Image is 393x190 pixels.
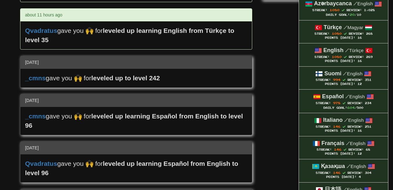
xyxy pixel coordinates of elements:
small: English [345,94,365,99]
span: Streak includes today. [344,32,347,35]
span: Review: [348,125,363,128]
small: English [344,117,364,123]
span: Streak: [316,101,331,105]
span: 978 [333,101,340,105]
span: / [343,71,347,76]
span: 1080 [332,32,342,35]
div: [DATE] [20,56,252,69]
div: gave you 🙌 for [20,69,252,87]
span: 251 [365,125,371,128]
strong: English [323,47,343,53]
strong: Azərbaycanca [314,0,352,7]
span: 146 [334,148,341,151]
strong: leveled up learning Español from English to level 96 [25,160,238,176]
div: Points [DATE]: 16 [305,36,382,40]
a: _cmns [25,113,46,120]
small: Türkçe [345,48,364,53]
span: Streak includes today. [344,55,347,58]
span: Review: [349,55,364,59]
span: 68 [366,148,370,151]
div: Points [DATE]: 12 [305,152,382,156]
span: 351 [365,78,371,82]
small: English [353,1,373,6]
a: Qvadratus [25,27,57,34]
small: English [343,71,362,76]
a: _cmns [25,74,46,82]
span: Streak includes today. [342,9,344,11]
div: Points [DATE]: 12 [305,82,382,86]
small: English [346,141,365,146]
span: Review: [349,32,364,35]
div: Points [DATE]: 16 [305,129,382,133]
div: gave you 🙌 for [20,154,252,182]
span: / [347,163,351,169]
strong: Қазақша [321,163,345,169]
span: Streak includes today. [343,125,345,128]
span: Streak includes today. [343,148,346,151]
span: 146 [333,171,340,175]
span: / [353,1,357,6]
span: Review: [348,171,363,175]
a: Suomi /English Streak: 994 Review: 351 Points [DATE]: 12 [299,67,388,89]
strong: Español [322,93,344,99]
span: / [346,140,350,146]
span: 20 [350,13,355,16]
span: 269 [366,55,373,59]
span: Streak includes today. [343,171,345,174]
span: Streak: [317,148,332,151]
a: Italiano /English Streak: 146 Review: 251 Points [DATE]: 16 [299,113,388,136]
strong: Türkçe [324,24,342,30]
span: Review: [347,8,362,12]
span: 1,028 [364,8,375,12]
span: Review: [348,148,364,151]
small: Magyar [343,25,363,30]
strong: Français [322,140,344,146]
a: Türkçe /Magyar Streak: 1080 Review: 268 Points [DATE]: 16 [299,20,388,43]
span: Streak includes today. [343,102,345,104]
strong: Suomi [324,70,341,77]
span: Streak: [314,32,330,35]
span: Streak: [316,125,331,128]
span: / [345,47,349,53]
a: Français /English Streak: 146 Review: 68 Points [DATE]: 12 [299,136,388,159]
strong: Italiano [323,117,343,123]
span: Review: [348,78,363,82]
strong: leveled up to level 242 [91,74,160,82]
div: [DATE] [20,142,252,154]
a: English /Türkçe Streak: 1080 Review: 269 Points [DATE]: 16 [299,43,388,66]
div: Points [DATE]: 16 [305,59,382,63]
span: Streak includes today. [343,78,345,81]
span: Streak: [316,78,331,82]
strong: leveled up learning English from Türkçe to level 35 [25,27,234,43]
span: 994 [333,78,340,82]
div: [DATE] [20,94,252,107]
span: 604 [347,106,355,109]
span: / [345,94,349,99]
span: 1080 [332,55,342,59]
a: Qvadratus [25,160,57,167]
div: about 11 hours ago [20,9,252,21]
small: English [347,164,366,169]
span: / [344,117,348,123]
span: 304 [365,171,371,175]
div: Points [DATE]: 4 [305,175,382,179]
span: Streak: [314,55,330,59]
a: Español /English Streak: 978 Review: 234 Daily Goal:604/500 [299,90,388,113]
div: gave you 🙌 for [20,21,252,49]
div: Daily Goal: /10 [305,12,382,17]
div: gave you 🙌 for [20,107,252,135]
div: Daily Goal: /500 [305,105,382,110]
span: Streak: [312,8,327,12]
span: Review: [348,101,363,105]
a: Қазақша /English Streak: 146 Review: 304 Points [DATE]: 4 [299,159,388,182]
span: / [343,24,348,30]
span: 234 [365,101,371,105]
span: 268 [366,32,373,35]
span: 146 [333,125,340,128]
span: Streak: [316,171,331,175]
span: 1080 [330,8,339,12]
strong: leveled up learning Español from English to level 96 [25,113,243,129]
